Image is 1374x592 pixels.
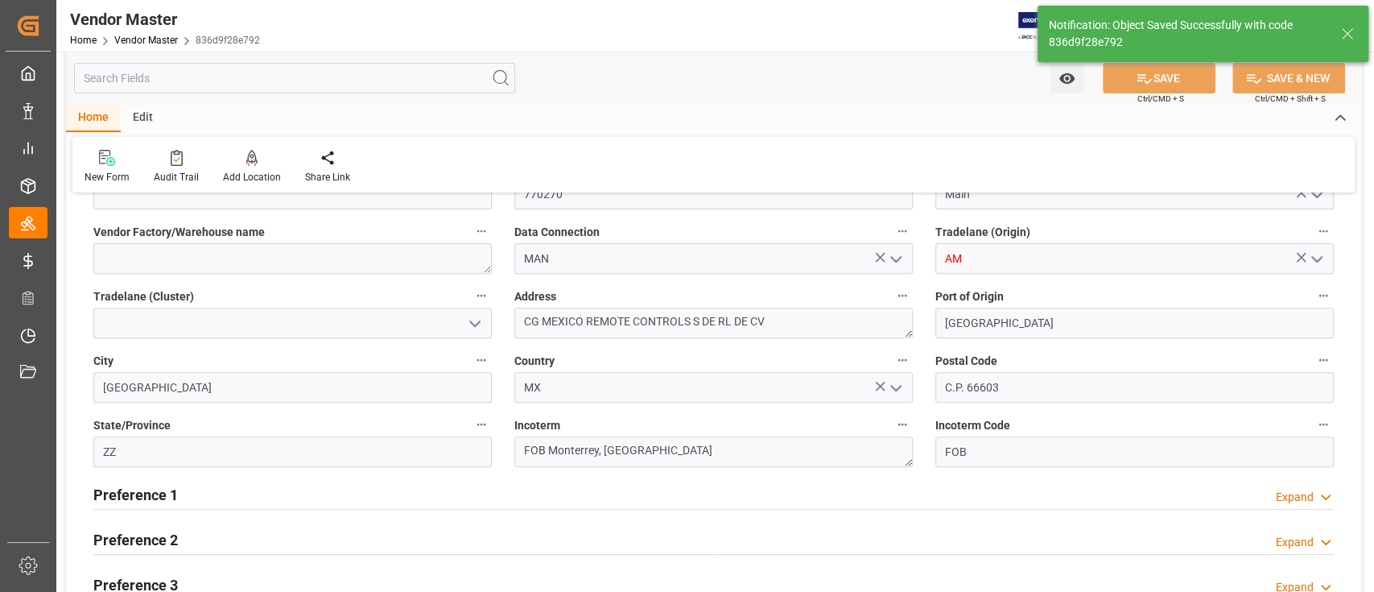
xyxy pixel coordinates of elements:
[1313,350,1334,371] button: Postal Code
[114,35,178,46] a: Vendor Master
[1049,17,1326,51] div: Notification: Object Saved Successfully with code 836d9f28e792
[66,105,121,132] div: Home
[892,414,913,435] button: Incoterm
[223,170,281,184] div: Add Location
[892,221,913,242] button: Data Connection
[935,417,1010,434] span: Incoterm Code
[305,170,350,184] div: Share Link
[471,221,492,242] button: Vendor Factory/Warehouse name
[70,7,260,31] div: Vendor Master
[93,353,113,370] span: City
[74,63,515,93] input: Search Fields
[1303,246,1327,271] button: open menu
[1313,285,1334,306] button: Port of Origin
[935,353,997,370] span: Postal Code
[1050,63,1083,93] button: open menu
[1255,93,1326,105] span: Ctrl/CMD + Shift + S
[1018,12,1074,40] img: Exertis%20JAM%20-%20Email%20Logo.jpg_1722504956.jpg
[93,288,194,305] span: Tradelane (Cluster)
[514,288,556,305] span: Address
[514,308,913,338] textarea: CG MEXICO REMOTE CONTROLS S DE RL DE CV
[514,437,913,467] textarea: FOB Monterrey, [GEOGRAPHIC_DATA]
[892,285,913,306] button: Address
[1232,63,1345,93] button: SAVE & NEW
[935,288,1004,305] span: Port of Origin
[93,417,171,434] span: State/Province
[93,484,178,506] h2: Preference 1
[1276,489,1314,506] div: Expand
[935,224,1030,241] span: Tradelane (Origin)
[514,224,600,241] span: Data Connection
[892,350,913,371] button: Country
[471,350,492,371] button: City
[93,224,265,241] span: Vendor Factory/Warehouse name
[461,311,485,336] button: open menu
[882,375,906,400] button: open menu
[70,35,97,46] a: Home
[471,285,492,306] button: Tradelane (Cluster)
[85,170,130,184] div: New Form
[514,353,555,370] span: Country
[471,414,492,435] button: State/Province
[1313,414,1334,435] button: Incoterm Code
[121,105,165,132] div: Edit
[93,529,178,551] h2: Preference 2
[1313,221,1334,242] button: Tradelane (Origin)
[514,372,913,403] input: Type to search/select
[1103,63,1215,93] button: SAVE
[1137,93,1184,105] span: Ctrl/CMD + S
[514,417,560,434] span: Incoterm
[882,246,906,271] button: open menu
[1276,534,1314,551] div: Expand
[154,170,199,184] div: Audit Trail
[1303,182,1327,207] button: open menu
